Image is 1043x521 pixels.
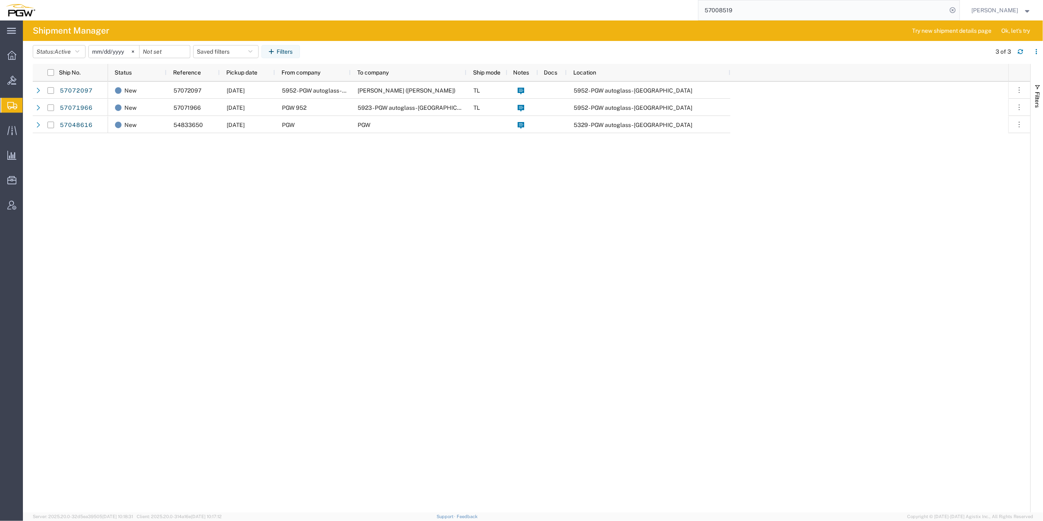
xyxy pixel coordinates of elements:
span: PGW [282,122,295,128]
span: From company [282,69,320,76]
span: New [124,116,137,134]
span: Docs [544,69,558,76]
span: Client: 2025.20.0-314a16e [137,514,222,519]
button: Filters [261,45,300,58]
span: To company [357,69,389,76]
span: Location [573,69,596,76]
span: 10/08/2025 [227,122,245,128]
span: 5952 - PGW autoglass - Coquitlam [574,87,692,94]
span: 57071966 [173,104,201,111]
span: Try new shipment details page [912,27,991,35]
span: New [124,99,137,116]
span: 10/08/2025 [227,87,245,94]
input: Not set [140,45,190,58]
a: 57048616 [59,119,93,132]
span: MR. OTTO GLASS (STEVE) [358,87,455,94]
span: PGW [358,122,370,128]
span: Ship No. [59,69,81,76]
span: Reference [173,69,201,76]
a: Feedback [457,514,478,519]
span: Copyright © [DATE]-[DATE] Agistix Inc., All Rights Reserved [907,513,1033,520]
div: 3 of 3 [996,48,1011,56]
span: New [124,82,137,99]
span: Notes [513,69,529,76]
h4: Shipment Manager [33,20,109,41]
span: 54833650 [173,122,203,128]
img: logo [6,4,35,16]
span: Pickup date [226,69,257,76]
a: Support [437,514,457,519]
span: TL [473,87,480,94]
button: Ok, let's try [994,24,1037,37]
span: 5952 - PGW autoglass - Coquitlam [574,104,692,111]
input: Not set [89,45,139,58]
a: 57071966 [59,102,93,115]
input: Search for shipment number, reference number [698,0,947,20]
button: [PERSON_NAME] [971,5,1032,15]
a: 57072097 [59,84,93,97]
span: Ksenia Gushchina-Kerecz [972,6,1018,15]
span: 5329 - PGW autoglass - Chillicothe [574,122,692,128]
span: 10/09/2025 [227,104,245,111]
span: 57072097 [173,87,201,94]
span: Active [54,48,71,55]
span: [DATE] 10:18:31 [102,514,133,519]
span: 5952 - PGW autoglass - Coquitlam [282,87,401,94]
span: PGW 952 [282,104,306,111]
span: Ship mode [473,69,500,76]
span: TL [473,104,480,111]
span: Status [115,69,132,76]
span: 5923 - PGW autoglass - Calgary [358,104,476,111]
button: Saved filters [193,45,259,58]
span: Filters [1034,92,1041,108]
button: Status:Active [33,45,86,58]
span: Server: 2025.20.0-32d5ea39505 [33,514,133,519]
span: [DATE] 10:17:12 [191,514,222,519]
